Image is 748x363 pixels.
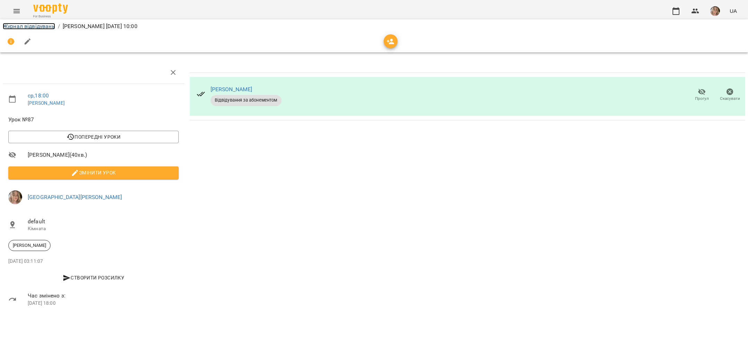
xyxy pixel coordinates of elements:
img: Voopty Logo [33,3,68,14]
span: UA [730,7,737,15]
div: [PERSON_NAME] [8,240,51,251]
span: Прогул [695,96,709,102]
span: Змінити урок [14,168,173,177]
span: Попередні уроки [14,133,173,141]
img: 96e0e92443e67f284b11d2ea48a6c5b1.jpg [710,6,720,16]
span: Урок №87 [8,115,179,124]
a: [PERSON_NAME] [211,86,252,93]
a: [PERSON_NAME] [28,100,65,106]
span: Час змінено з: [28,292,179,300]
button: Menu [8,3,25,19]
button: Попередні уроки [8,131,179,143]
img: 96e0e92443e67f284b11d2ea48a6c5b1.jpg [8,190,22,204]
p: [DATE] 03:11:07 [8,258,179,265]
p: [PERSON_NAME] [DATE] 10:00 [63,22,137,31]
button: Прогул [688,85,716,105]
p: [DATE] 18:00 [28,300,179,307]
li: / [58,22,60,31]
p: Кімната [28,225,179,232]
a: [GEOGRAPHIC_DATA][PERSON_NAME] [28,194,122,200]
nav: breadcrumb [3,22,745,31]
button: Змінити урок [8,166,179,179]
span: For Business [33,14,68,19]
button: Створити розсилку [8,271,179,284]
button: Скасувати [716,85,744,105]
span: [PERSON_NAME] ( 40 хв. ) [28,151,179,159]
span: [PERSON_NAME] [9,242,50,249]
span: Скасувати [720,96,740,102]
a: ср , 18:00 [28,92,49,99]
span: Створити розсилку [11,274,176,282]
span: Відвідування за абонементом [211,97,282,103]
a: Журнал відвідувань [3,23,55,29]
span: default [28,217,179,226]
button: UA [727,5,740,17]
